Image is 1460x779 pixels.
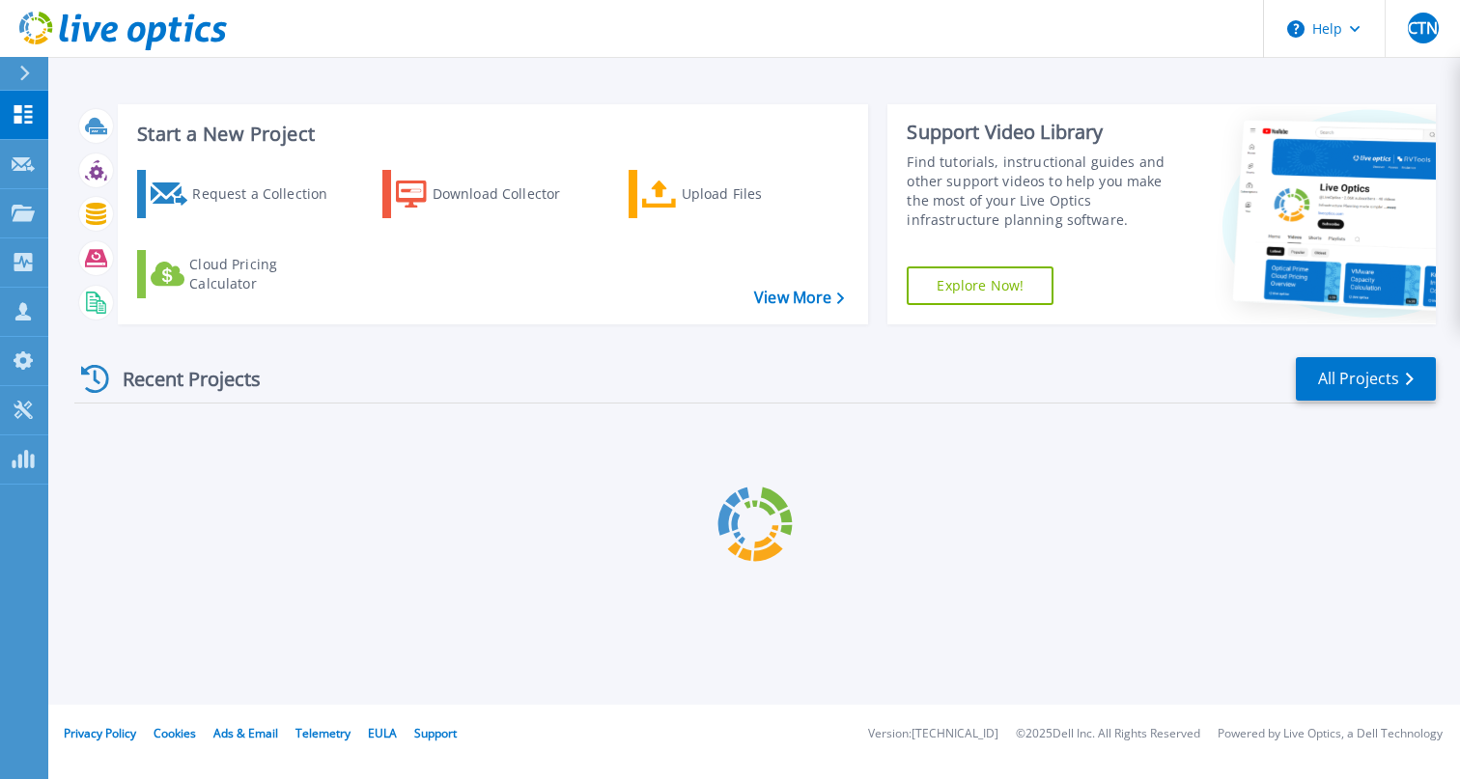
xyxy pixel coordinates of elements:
a: EULA [368,725,397,741]
a: Cloud Pricing Calculator [137,250,352,298]
li: © 2025 Dell Inc. All Rights Reserved [1016,728,1200,740]
li: Powered by Live Optics, a Dell Technology [1218,728,1443,740]
div: Upload Files [682,175,836,213]
span: CTN [1408,20,1438,36]
div: Support Video Library [907,120,1182,145]
a: Ads & Email [213,725,278,741]
a: Telemetry [295,725,351,741]
div: Cloud Pricing Calculator [189,255,344,293]
h3: Start a New Project [137,124,844,145]
div: Request a Collection [192,175,347,213]
a: All Projects [1296,357,1436,401]
div: Recent Projects [74,355,287,403]
a: Upload Files [629,170,844,218]
a: Cookies [154,725,196,741]
a: Request a Collection [137,170,352,218]
li: Version: [TECHNICAL_ID] [868,728,998,740]
a: Explore Now! [907,266,1053,305]
a: Support [414,725,457,741]
div: Download Collector [433,175,587,213]
a: Privacy Policy [64,725,136,741]
div: Find tutorials, instructional guides and other support videos to help you make the most of your L... [907,153,1182,230]
a: View More [754,289,844,307]
a: Download Collector [382,170,598,218]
